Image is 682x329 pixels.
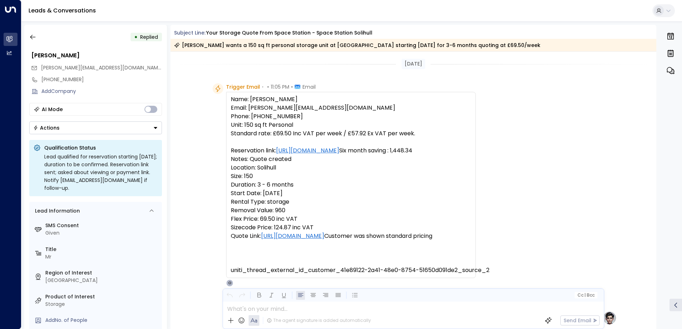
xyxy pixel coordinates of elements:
[29,121,162,134] button: Actions
[45,222,159,229] label: SMS Consent
[262,83,264,90] span: •
[402,59,425,69] div: [DATE]
[41,64,162,72] span: d-orton@live.co.uk
[225,291,234,300] button: Undo
[584,293,586,298] span: |
[261,232,324,240] a: [URL][DOMAIN_NAME]
[267,83,269,90] span: •
[45,317,159,324] div: AddNo. of People
[45,269,159,277] label: Region of Interest
[41,64,163,71] span: [PERSON_NAME][EMAIL_ADDRESS][DOMAIN_NAME]
[44,144,158,151] p: Qualification Status
[231,95,471,275] pre: Name: [PERSON_NAME] Email: [PERSON_NAME][EMAIL_ADDRESS][DOMAIN_NAME] Phone: [PHONE_NUMBER] Unit: ...
[45,277,159,284] div: [GEOGRAPHIC_DATA]
[45,229,159,237] div: Given
[45,253,159,261] div: Mr
[41,76,162,83] div: [PHONE_NUMBER]
[41,88,162,95] div: AddCompany
[44,153,158,192] div: Lead qualified for reservation starting [DATE]; duration to be confirmed. Reservation link sent; ...
[33,125,60,131] div: Actions
[45,293,159,301] label: Product of Interest
[267,317,371,324] div: The agent signature is added automatically
[29,121,162,134] div: Button group with a nested menu
[31,51,162,60] div: [PERSON_NAME]
[134,31,138,43] div: •
[42,106,63,113] div: AI Mode
[291,83,293,90] span: •
[45,301,159,308] div: Storage
[32,207,80,215] div: Lead Information
[140,33,158,41] span: Replied
[206,29,372,37] div: Your storage quote from Space Station - Space Station Solihull
[574,292,597,299] button: Cc|Bcc
[602,311,617,325] img: profile-logo.png
[238,291,246,300] button: Redo
[226,280,233,287] div: O
[302,83,316,90] span: Email
[226,83,260,90] span: Trigger Email
[174,42,540,49] div: [PERSON_NAME] wants a 150 sq ft personal storage unit at [GEOGRAPHIC_DATA] starting [DATE] for 3-...
[174,29,205,36] span: Subject Line:
[45,246,159,253] label: Title
[276,146,339,155] a: [URL][DOMAIN_NAME]
[577,293,594,298] span: Cc Bcc
[271,83,289,90] span: 11:05 PM
[29,6,96,15] a: Leads & Conversations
